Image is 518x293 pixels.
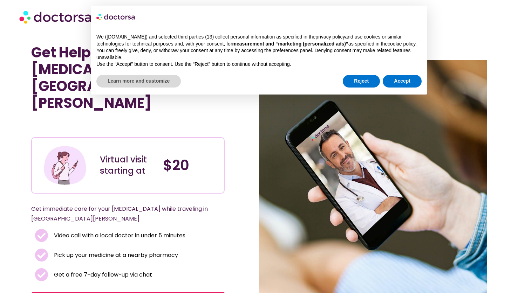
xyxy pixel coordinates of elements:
[388,41,415,47] a: cookie policy
[100,154,156,176] div: Virtual visit starting at
[31,204,208,224] p: Get immediate care for your [MEDICAL_DATA] while traveling in [GEOGRAPHIC_DATA][PERSON_NAME]
[383,75,422,88] button: Accept
[43,143,88,188] img: Illustration depicting a young woman in a casual outfit, engaged with her smartphone. She has a p...
[96,34,422,47] p: We ([DOMAIN_NAME]) and selected third parties (13) collect personal information as specified in t...
[315,34,345,40] a: privacy policy
[35,122,140,130] iframe: Customer reviews powered by Trustpilot
[96,11,136,22] img: logo
[52,231,185,240] span: Video call with a local doctor in under 5 minutes
[96,61,422,68] p: Use the “Accept” button to consent. Use the “Reject” button to continue without accepting.
[96,75,181,88] button: Learn more and customize
[52,250,178,260] span: Pick up your medicine at a nearby pharmacy
[343,75,380,88] button: Reject
[232,41,348,47] strong: measurement and “marketing (personalized ads)”
[96,47,422,61] p: You can freely give, deny, or withdraw your consent at any time by accessing the preferences pane...
[163,157,219,174] h4: $20
[31,44,225,111] h1: Get Help for [MEDICAL_DATA] in [GEOGRAPHIC_DATA][PERSON_NAME]
[52,270,152,280] span: Get a free 7-day follow-up via chat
